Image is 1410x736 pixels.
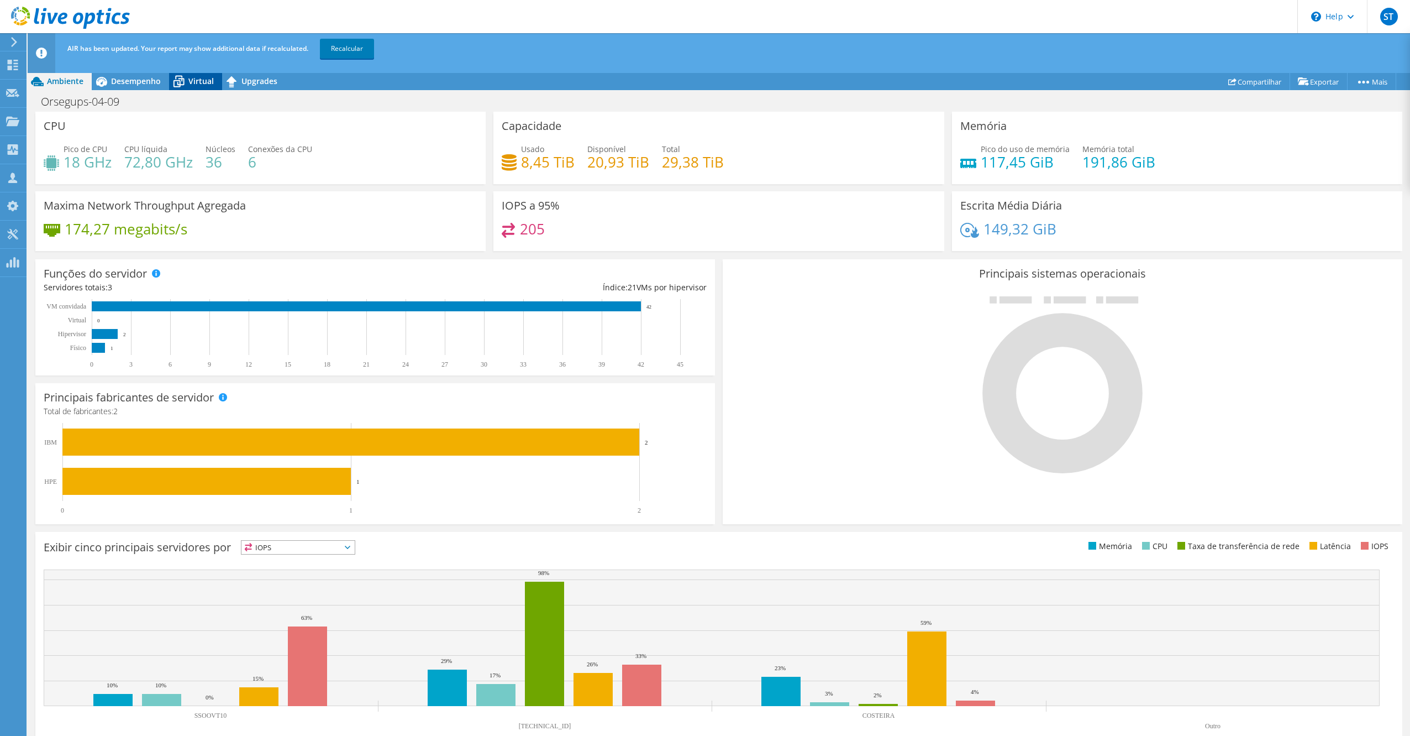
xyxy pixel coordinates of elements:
text: 1 [356,478,360,485]
span: Memória total [1082,144,1134,154]
svg: \n [1311,12,1321,22]
h1: Orsegups-04-09 [36,96,136,108]
text: 0 [61,507,64,514]
h4: 149,32 GiB [983,223,1056,235]
h3: Funções do servidor [44,268,147,280]
text: 30 [481,361,487,368]
span: ST [1380,8,1398,25]
text: 10% [155,682,166,688]
text: 1 [349,507,352,514]
text: 2% [874,692,882,698]
h4: 20,93 TiB [587,156,649,168]
div: Índice: VMs por hipervisor [375,281,707,294]
li: Memória [1086,540,1132,552]
text: 45 [677,361,683,368]
text: 17% [490,672,501,678]
span: Virtual [188,76,214,86]
text: 4% [971,688,979,695]
span: Usado [521,144,544,154]
span: Upgrades [241,76,277,86]
span: Ambiente [47,76,83,86]
text: VM convidada [46,302,86,310]
text: 36 [559,361,566,368]
span: CPU líquida [124,144,167,154]
text: 3% [825,690,833,697]
text: 12 [245,361,252,368]
text: 63% [301,614,312,621]
text: 6 [169,361,172,368]
h3: Escrita Média Diária [960,200,1062,212]
text: 27 [441,361,448,368]
text: HPE [44,478,57,486]
h3: Memória [960,120,1007,132]
text: 15 [285,361,291,368]
span: Pico do uso de memória [981,144,1070,154]
text: 39 [598,361,605,368]
span: Pico de CPU [64,144,107,154]
text: 0 [97,318,100,323]
li: CPU [1139,540,1167,552]
li: Taxa de transferência de rede [1175,540,1299,552]
text: 23% [775,665,786,671]
text: 42 [646,304,651,310]
text: 3 [129,361,133,368]
text: 2 [123,332,126,337]
span: Desempenho [111,76,161,86]
h4: 6 [248,156,312,168]
text: 33 [520,361,527,368]
a: Compartilhar [1220,73,1290,90]
text: [TECHNICAL_ID] [519,722,571,730]
h4: Total de fabricantes: [44,405,707,417]
text: 24 [402,361,409,368]
text: 15% [252,675,264,682]
a: Exportar [1290,73,1348,90]
a: Mais [1347,73,1396,90]
text: Virtual [68,316,87,324]
span: Conexões da CPU [248,144,312,154]
h3: Maxima Network Throughput Agregada [44,200,246,212]
h3: Capacidade [502,120,561,132]
text: 1 [111,346,113,351]
h4: 205 [520,223,545,235]
span: 21 [628,282,636,293]
a: Recalcular [320,39,374,59]
text: COSTEIRA [862,712,895,719]
span: Total [662,144,680,154]
span: AIR has been updated. Your report may show additional data if recalculated. [67,44,308,53]
h4: 72,80 GHz [124,156,193,168]
h4: 18 GHz [64,156,112,168]
tspan: Físico [70,344,86,352]
text: 59% [920,619,932,626]
h4: 8,45 TiB [521,156,575,168]
text: Hipervisor [58,330,86,338]
span: Disponível [587,144,626,154]
text: 10% [107,682,118,688]
text: 18 [324,361,330,368]
li: IOPS [1358,540,1388,552]
text: Outro [1205,722,1220,730]
li: Latência [1307,540,1351,552]
h4: 29,38 TiB [662,156,724,168]
span: Núcleos [206,144,235,154]
span: IOPS [241,541,355,554]
text: 33% [635,653,646,659]
text: 42 [638,361,644,368]
h4: 117,45 GiB [981,156,1070,168]
text: IBM [44,439,57,446]
h3: CPU [44,120,66,132]
span: 2 [113,406,118,416]
text: 9 [208,361,211,368]
text: 2 [645,439,648,446]
text: SSOOVT10 [194,712,227,719]
text: 21 [363,361,370,368]
text: 26% [587,661,598,667]
text: 0 [90,361,93,368]
div: Servidores totais: [44,281,375,294]
h3: Principais sistemas operacionais [731,268,1394,280]
span: 3 [108,282,112,293]
h4: 36 [206,156,235,168]
h3: IOPS a 95% [502,200,560,212]
text: 29% [441,657,452,664]
text: 0% [206,694,214,701]
h4: 191,86 GiB [1082,156,1155,168]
